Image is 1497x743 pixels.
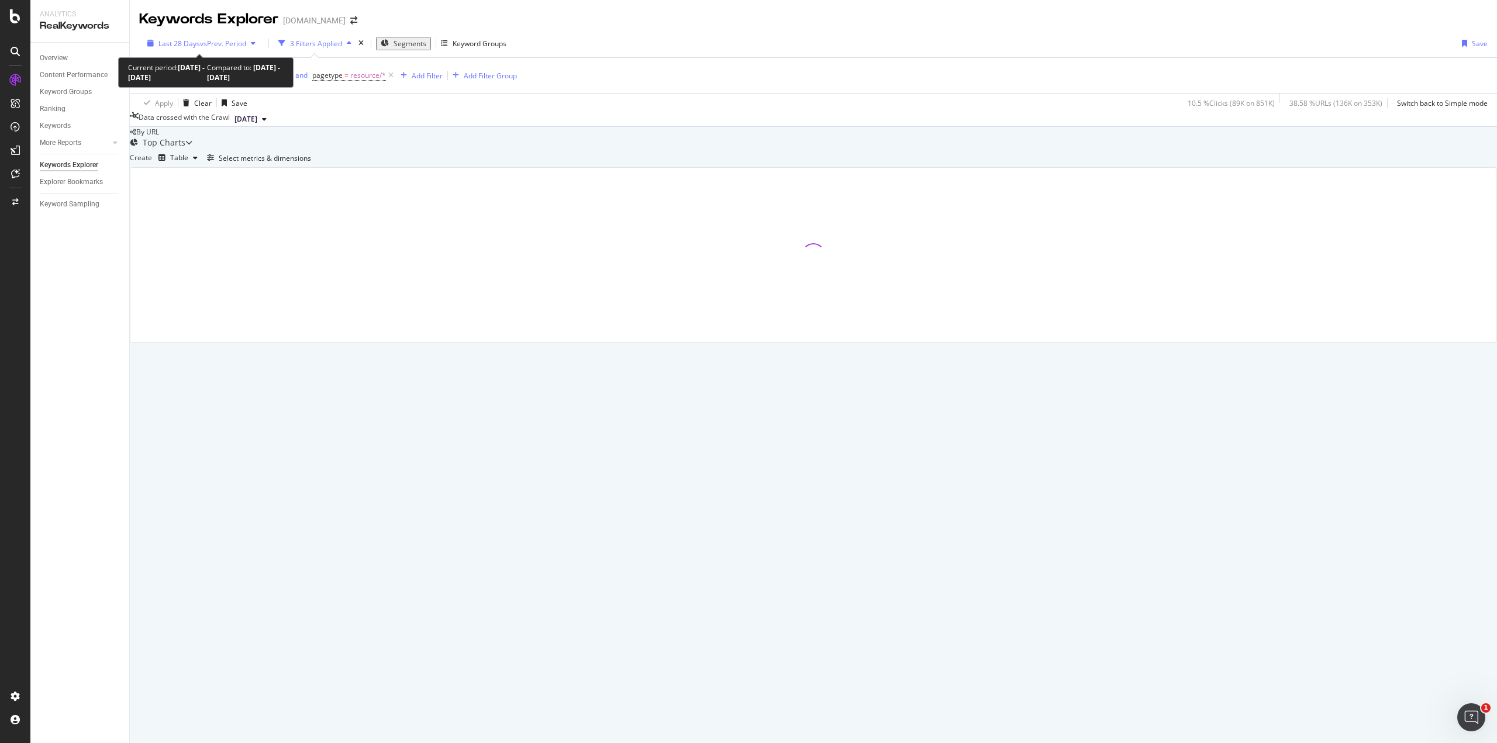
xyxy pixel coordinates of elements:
div: Table [170,154,188,161]
div: Compared to: [207,63,284,82]
div: Keyword Groups [40,86,92,98]
b: [DATE] - [DATE] [207,63,280,82]
div: Explorer Bookmarks [40,176,103,188]
li: HTML extraction rules are saved as project settings and applied to your next crawl [27,255,215,277]
div: Add Filter Group [464,71,517,81]
a: Source reference 9276050: [42,136,51,146]
div: New messages divider [9,72,225,72]
a: Source reference 9276132: [159,199,168,209]
span: pagetype [312,70,343,80]
div: Current period: [128,63,207,82]
b: [DATE] - [DATE] [128,63,205,82]
div: Close [205,5,226,26]
span: resource/* [350,67,386,84]
a: Content Performance [40,69,121,81]
p: The team can also help [57,15,146,26]
button: Add Filter Group [448,68,517,82]
a: Overview [40,52,121,64]
div: RealKeywords [40,19,120,33]
button: 3 Filters Applied [274,34,356,53]
span: 1 [1481,703,1491,713]
div: Content Performance [40,69,108,81]
div: Keywords Explorer [139,9,278,29]
button: Switch back to Simple mode [1392,94,1488,112]
h1: Customer Support [57,6,141,15]
div: Top Charts [143,137,185,148]
div: arrow-right-arrow-left [350,16,357,25]
a: Ranking [40,103,121,115]
button: Select metrics & dimensions [202,151,311,165]
div: [DOMAIN_NAME] [283,15,346,26]
button: Add Filter [396,68,443,82]
a: Keyword Sampling [40,198,121,210]
div: Keyword Sampling [40,198,99,210]
div: Keywords [40,120,71,132]
div: Save [232,98,247,108]
button: Segments [376,37,431,50]
div: Apply [155,98,173,108]
button: Emoji picker [18,383,27,392]
li: All URLs with HTTP 200 status codes in the crawl are evaluated for extraction [27,316,215,337]
button: Scroll to bottom [107,331,127,351]
span: vs Prev. Period [200,39,246,49]
a: Source reference 9276051: [163,303,172,313]
a: More Reports [40,137,109,149]
button: Send a message… [201,378,219,397]
button: Gif picker [37,383,46,392]
button: Upload attachment [56,383,65,392]
img: Profile image for Customer Support [33,6,52,25]
button: Apply [139,94,173,112]
div: Keywords Explorer [40,159,98,171]
div: Add Filter [412,71,443,81]
div: Customer Support says… [9,82,225,409]
button: [DATE] [230,112,271,126]
span: Segments [394,39,426,49]
a: Keyword Groups [40,86,121,98]
button: Save [217,94,247,112]
span: = [344,70,349,80]
div: and [295,70,308,80]
div: 10.5 % Clicks ( 89K on 851K ) [1188,98,1275,108]
div: Switch back to Simple mode [1397,98,1488,108]
div: Analytics [40,9,120,19]
div: However, we do store the HTML source code from previous crawls! You can view and download the sto... [19,152,215,232]
div: Create [130,148,202,167]
iframe: Intercom live chat [1457,703,1485,731]
li: Once your next analysis completes, the extracted data appears in reports and can be used as custo... [27,280,215,313]
button: Table [154,148,202,167]
button: Clear [178,94,212,112]
button: and [295,70,308,81]
b: Here's how it works: [19,239,113,248]
span: Last 28 Days [158,39,200,49]
button: Start recording [74,383,84,392]
span: 2025 Sep. 20th [234,114,257,125]
div: You'll need to wait for a new crawl to apply HTML extraction rules. HTML extracts are project set... [9,82,225,407]
div: Ranking [40,103,65,115]
div: times [356,37,366,49]
button: Keyword Groups [441,34,506,53]
a: Keywords [40,120,121,132]
div: Save [1472,39,1488,49]
div: 3 Filters Applied [290,39,342,49]
div: Overview [40,52,68,64]
a: Explorer Bookmarks [40,176,121,188]
div: Select metrics & dimensions [219,153,311,163]
button: Last 28 DaysvsPrev. Period [139,38,264,49]
div: 38.58 % URLs ( 136K on 353K ) [1289,98,1382,108]
a: Keywords Explorer [40,159,121,171]
div: Clear [194,98,212,108]
div: You'll need to wait for a new crawl to apply HTML extraction rules. HTML extracts are project set... [19,89,215,146]
button: go back [8,5,30,27]
b: [PERSON_NAME][EMAIL_ADDRESS][PERSON_NAME][DOMAIN_NAME] [19,20,178,53]
button: Save [1457,34,1488,53]
span: By URL [136,127,159,137]
div: Keyword Groups [453,39,506,49]
div: More Reports [40,137,81,149]
button: Home [183,5,205,27]
div: legacy label [130,127,159,137]
div: Data crossed with the Crawl [139,112,230,126]
textarea: Message… [10,358,224,378]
